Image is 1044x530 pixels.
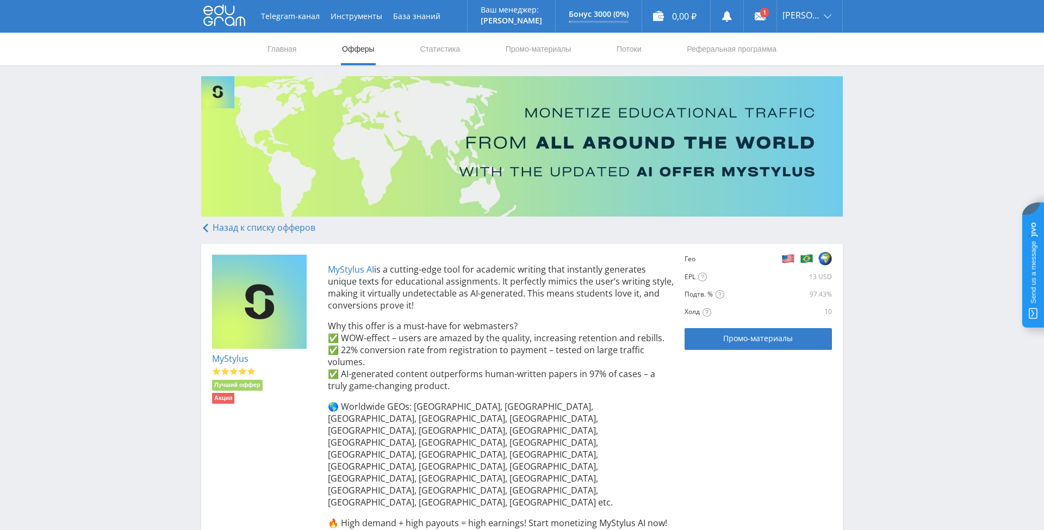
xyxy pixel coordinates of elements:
[505,33,572,65] a: Промо-материалы
[481,5,542,14] p: Ваш менеджер:
[328,263,674,311] p: is a cutting-edge tool for academic writing that instantly generates unique texts for educational...
[341,33,376,65] a: Офферы
[328,400,674,508] p: 🌎 Worldwide GEOs: [GEOGRAPHIC_DATA], [GEOGRAPHIC_DATA], [GEOGRAPHIC_DATA], [GEOGRAPHIC_DATA], [GE...
[785,307,832,316] div: 10
[569,10,629,19] p: Бонус 3000 (0%)
[785,290,832,299] div: 97.43%
[201,221,315,233] a: Назад к списку офферов
[212,393,234,404] li: Акция
[685,273,719,282] div: EPL
[481,16,542,25] p: [PERSON_NAME]
[686,33,778,65] a: Реферальная программа
[685,307,782,317] div: Холд
[328,517,674,529] p: 🔥 High demand + high payouts = high earnings! Start monetizing MyStylus AI now!
[328,320,674,392] p: Why this offer is a must-have for webmasters? ✅ WOW-effect – users are amazed by the quality, inc...
[685,255,719,263] div: Гео
[685,328,831,350] a: Промо-материалы
[266,33,297,65] a: Главная
[419,33,461,65] a: Статистика
[616,33,643,65] a: Потоки
[212,380,263,391] li: Лучший оффер
[201,76,843,217] img: Banner
[212,353,248,365] a: MyStylus
[818,251,832,266] img: 8ccb95d6cbc0ca5a259a7000f084d08e.png
[800,251,813,266] img: f6d4d8a03f8825964ffc357a2a065abb.png
[328,263,374,275] a: MyStylus AI
[723,334,793,343] span: Промо-материалы
[781,251,795,266] img: b2e5cb7c326a8f2fba0c03a72091f869.png
[685,290,782,299] div: Подтв. %
[782,11,821,20] span: [PERSON_NAME]
[722,273,832,281] div: 13 USD
[212,255,307,349] img: e836bfbd110e4da5150580c9a99ecb16.png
